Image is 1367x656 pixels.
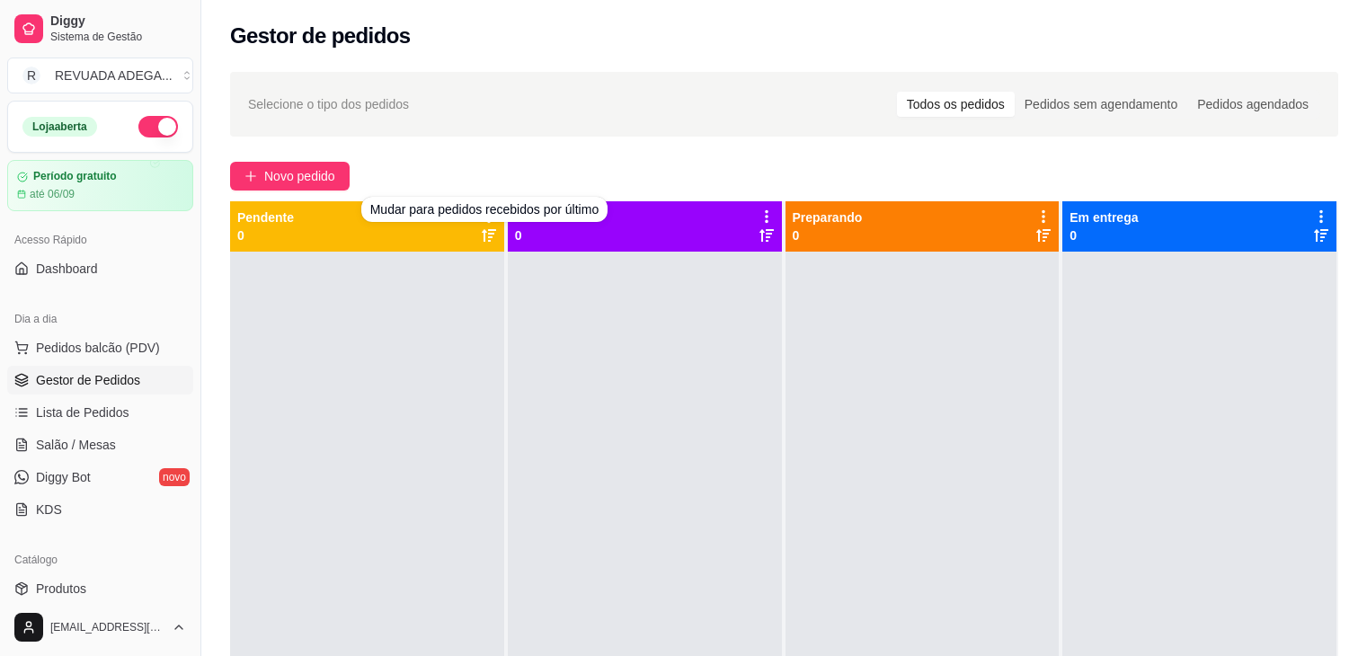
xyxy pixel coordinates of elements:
span: Diggy Bot [36,468,91,486]
button: [EMAIL_ADDRESS][DOMAIN_NAME] [7,606,193,649]
button: Select a team [7,58,193,93]
span: Sistema de Gestão [50,30,186,44]
div: Acesso Rápido [7,226,193,254]
span: R [22,66,40,84]
p: Pendente [237,208,294,226]
div: Loja aberta [22,117,97,137]
span: Gestor de Pedidos [36,371,140,389]
span: KDS [36,501,62,519]
div: Catálogo [7,545,193,574]
span: Diggy [50,13,186,30]
h2: Gestor de pedidos [230,22,411,50]
button: Novo pedido [230,162,350,191]
span: [EMAIL_ADDRESS][DOMAIN_NAME] [50,620,164,634]
div: Mudar para pedidos recebidos por último [361,197,608,222]
a: Período gratuitoaté 06/09 [7,160,193,211]
span: Dashboard [36,260,98,278]
span: Salão / Mesas [36,436,116,454]
p: Em entrega [1070,208,1138,226]
div: Pedidos agendados [1187,92,1318,117]
span: plus [244,170,257,182]
a: KDS [7,495,193,524]
span: Lista de Pedidos [36,403,129,421]
a: Diggy Botnovo [7,463,193,492]
p: Preparando [793,208,863,226]
a: Lista de Pedidos [7,398,193,427]
article: até 06/09 [30,187,75,201]
a: Salão / Mesas [7,430,193,459]
div: Dia a dia [7,305,193,333]
div: Todos os pedidos [897,92,1015,117]
a: Produtos [7,574,193,603]
a: Dashboard [7,254,193,283]
p: 0 [1070,226,1138,244]
a: DiggySistema de Gestão [7,7,193,50]
button: Alterar Status [138,116,178,137]
span: Novo pedido [264,166,335,186]
span: Selecione o tipo dos pedidos [248,94,409,114]
p: 0 [515,226,554,244]
button: Pedidos balcão (PDV) [7,333,193,362]
article: Período gratuito [33,170,117,183]
p: 0 [237,226,294,244]
div: REVUADA ADEGA ... [55,66,173,84]
a: Gestor de Pedidos [7,366,193,394]
p: 0 [793,226,863,244]
span: Produtos [36,580,86,598]
span: Pedidos balcão (PDV) [36,339,160,357]
div: Pedidos sem agendamento [1015,92,1187,117]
